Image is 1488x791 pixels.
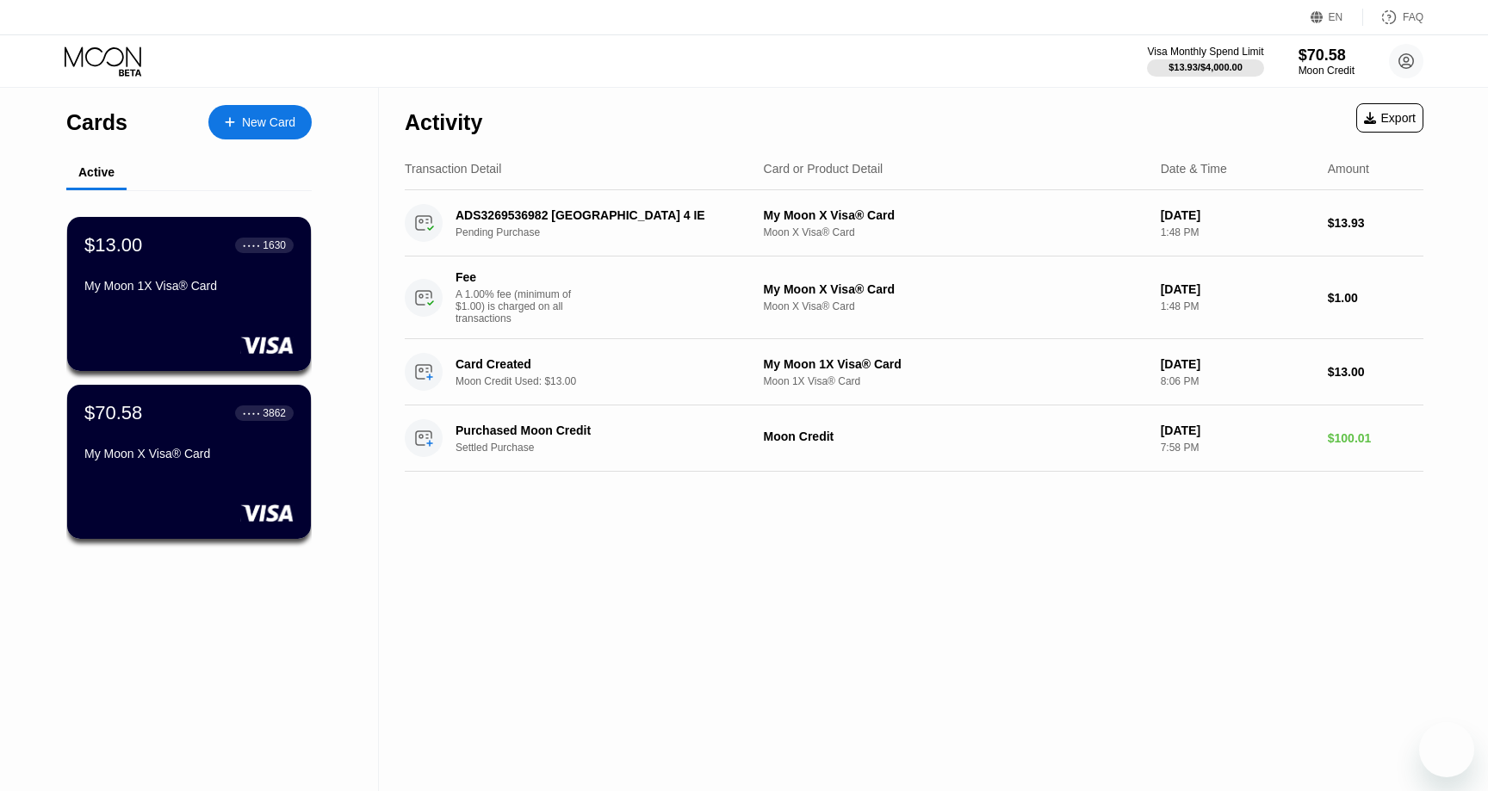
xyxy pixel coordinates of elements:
[405,256,1423,339] div: FeeA 1.00% fee (minimum of $1.00) is charged on all transactionsMy Moon X Visa® CardMoon X Visa® ...
[764,282,1147,296] div: My Moon X Visa® Card
[67,385,311,539] div: $70.58● ● ● ●3862My Moon X Visa® Card
[1169,62,1243,72] div: $13.93 / $4,000.00
[456,226,766,238] div: Pending Purchase
[456,375,766,387] div: Moon Credit Used: $13.00
[1328,431,1423,445] div: $100.01
[1328,291,1423,305] div: $1.00
[764,429,1147,443] div: Moon Credit
[1299,65,1355,77] div: Moon Credit
[1311,9,1363,26] div: EN
[1328,216,1423,230] div: $13.93
[405,339,1423,405] div: Card CreatedMoon Credit Used: $13.00My Moon 1X Visa® CardMoon 1X Visa® Card[DATE]8:06 PM$13.00
[1328,162,1369,176] div: Amount
[1161,282,1314,296] div: [DATE]
[243,243,260,248] div: ● ● ● ●
[1356,103,1423,133] div: Export
[456,423,744,437] div: Purchased Moon Credit
[84,447,294,460] div: My Moon X Visa® Card
[1161,162,1227,176] div: Date & Time
[1363,9,1423,26] div: FAQ
[1364,111,1416,125] div: Export
[1161,423,1314,437] div: [DATE]
[243,411,260,416] div: ● ● ● ●
[1147,46,1263,77] div: Visa Monthly Spend Limit$13.93/$4,000.00
[456,357,744,371] div: Card Created
[1161,357,1314,371] div: [DATE]
[84,279,294,293] div: My Moon 1X Visa® Card
[1147,46,1263,58] div: Visa Monthly Spend Limit
[456,442,766,454] div: Settled Purchase
[78,165,115,179] div: Active
[1161,226,1314,238] div: 1:48 PM
[405,405,1423,472] div: Purchased Moon CreditSettled PurchaseMoon Credit[DATE]7:58 PM$100.01
[456,208,744,222] div: ADS3269536982 [GEOGRAPHIC_DATA] 4 IE
[405,110,482,135] div: Activity
[405,162,501,176] div: Transaction Detail
[263,239,286,251] div: 1630
[764,357,1147,371] div: My Moon 1X Visa® Card
[764,208,1147,222] div: My Moon X Visa® Card
[405,190,1423,256] div: ADS3269536982 [GEOGRAPHIC_DATA] 4 IEPending PurchaseMy Moon X Visa® CardMoon X Visa® Card[DATE]1:...
[456,270,576,284] div: Fee
[263,407,286,419] div: 3862
[1329,11,1343,23] div: EN
[1419,722,1474,777] iframe: Przycisk umożliwiający otwarcie okna komunikatora
[1161,375,1314,387] div: 8:06 PM
[764,226,1147,238] div: Moon X Visa® Card
[456,288,585,324] div: A 1.00% fee (minimum of $1.00) is charged on all transactions
[1161,208,1314,222] div: [DATE]
[67,217,311,371] div: $13.00● ● ● ●1630My Moon 1X Visa® Card
[84,234,142,256] div: $13.00
[84,402,142,424] div: $70.58
[764,375,1147,387] div: Moon 1X Visa® Card
[1161,442,1314,454] div: 7:58 PM
[1403,11,1423,23] div: FAQ
[1299,46,1355,65] div: $70.58
[764,300,1147,312] div: Moon X Visa® Card
[66,110,127,135] div: Cards
[764,162,883,176] div: Card or Product Detail
[1161,300,1314,312] div: 1:48 PM
[1299,46,1355,77] div: $70.58Moon Credit
[208,105,312,139] div: New Card
[1328,365,1423,379] div: $13.00
[242,115,295,130] div: New Card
